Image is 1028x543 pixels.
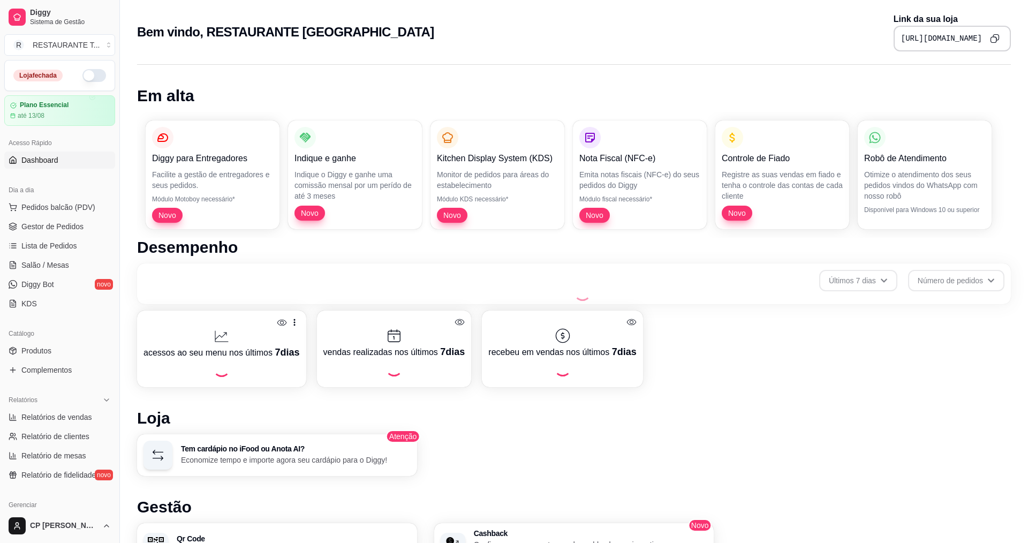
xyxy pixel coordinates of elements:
p: recebeu em vendas nos últimos [488,344,636,359]
button: Nota Fiscal (NFC-e)Emita notas fiscais (NFC-e) do seus pedidos do DiggyMódulo fiscal necessário*Novo [573,120,707,229]
p: Diggy para Entregadores [152,152,273,165]
h2: Bem vindo, RESTAURANTE [GEOGRAPHIC_DATA] [137,24,434,41]
span: Novo [439,210,465,221]
p: Otimize o atendimento dos seus pedidos vindos do WhatsApp com nosso robô [864,169,985,201]
div: Acesso Rápido [4,134,115,152]
p: Disponível para Windows 10 ou superior [864,206,985,214]
span: Novo [724,208,750,218]
span: Relatório de clientes [21,431,89,442]
button: CP [PERSON_NAME] [4,513,115,539]
button: Kitchen Display System (KDS)Monitor de pedidos para áreas do estabelecimentoMódulo KDS necessário... [430,120,564,229]
p: Indique e ganhe [294,152,415,165]
p: Monitor de pedidos para áreas do estabelecimento [437,169,558,191]
a: Plano Essencialaté 13/08 [4,95,115,126]
h3: Qr Code [177,535,411,542]
p: vendas realizadas nos últimos [323,344,465,359]
button: Diggy para EntregadoresFacilite a gestão de entregadores e seus pedidos.Módulo Motoboy necessário... [146,120,279,229]
p: acessos ao seu menu nos últimos [143,345,300,360]
h3: Cashback [474,530,708,537]
span: Relatório de fidelidade [21,470,96,480]
div: Loading [554,359,571,376]
h1: Desempenho [137,238,1011,257]
button: Controle de FiadoRegistre as suas vendas em fiado e tenha o controle das contas de cada clienteNovo [715,120,849,229]
span: 7 dias [275,347,299,358]
p: Registre as suas vendas em fiado e tenha o controle das contas de cada cliente [722,169,843,201]
h1: Loja [137,409,1011,428]
h3: Tem cardápio no iFood ou Anota AI? [181,445,411,452]
button: Copy to clipboard [986,30,1003,47]
span: Diggy [30,8,111,18]
span: CP [PERSON_NAME] [30,521,98,531]
span: Novo [154,210,180,221]
div: Loading [385,359,403,376]
article: até 13/08 [18,111,44,120]
span: Lista de Pedidos [21,240,77,251]
span: Novo [297,208,323,218]
div: Dia a dia [4,182,115,199]
span: Complementos [21,365,72,375]
p: Kitchen Display System (KDS) [437,152,558,165]
span: Dashboard [21,155,58,165]
span: Diggy Bot [21,279,54,290]
p: Módulo fiscal necessário* [579,195,700,203]
button: Indique e ganheIndique o Diggy e ganhe uma comissão mensal por um perído de até 3 mesesNovo [288,120,422,229]
article: Plano Essencial [20,101,69,109]
span: Relatórios de vendas [21,412,92,423]
a: Relatórios de vendas [4,409,115,426]
p: Facilite a gestão de entregadores e seus pedidos. [152,169,273,191]
button: Robô de AtendimentoOtimize o atendimento dos seus pedidos vindos do WhatsApp com nosso robôDispon... [858,120,992,229]
a: Diggy Botnovo [4,276,115,293]
span: KDS [21,298,37,309]
h1: Em alta [137,86,1011,105]
span: Gestor de Pedidos [21,221,84,232]
p: Emita notas fiscais (NFC-e) do seus pedidos do Diggy [579,169,700,191]
span: Relatórios [9,396,37,404]
a: KDS [4,295,115,312]
button: Alterar Status [82,69,106,82]
a: Produtos [4,342,115,359]
span: Novo [688,519,712,532]
a: Relatório de fidelidadenovo [4,466,115,484]
div: Catálogo [4,325,115,342]
p: Robô de Atendimento [864,152,985,165]
span: Sistema de Gestão [30,18,111,26]
span: Novo [581,210,608,221]
p: Controle de Fiado [722,152,843,165]
a: Lista de Pedidos [4,237,115,254]
a: Gestor de Pedidos [4,218,115,235]
button: Número de pedidos [908,270,1004,291]
p: Nota Fiscal (NFC-e) [579,152,700,165]
span: Pedidos balcão (PDV) [21,202,95,213]
pre: [URL][DOMAIN_NAME] [901,33,982,44]
span: Salão / Mesas [21,260,69,270]
a: DiggySistema de Gestão [4,4,115,30]
p: Módulo Motoboy necessário* [152,195,273,203]
div: RESTAURANTE T ... [33,40,100,50]
a: Dashboard [4,152,115,169]
span: 7 dias [612,346,637,357]
a: Complementos [4,361,115,379]
h1: Gestão [137,497,1011,517]
p: Link da sua loja [894,13,1011,26]
span: Produtos [21,345,51,356]
div: Loading [213,360,230,377]
button: Últimos 7 dias [819,270,897,291]
span: Atenção [386,430,420,443]
p: Módulo KDS necessário* [437,195,558,203]
div: Loading [574,284,591,301]
span: Relatório de mesas [21,450,86,461]
button: Pedidos balcão (PDV) [4,199,115,216]
a: Salão / Mesas [4,257,115,274]
p: Indique o Diggy e ganhe uma comissão mensal por um perído de até 3 meses [294,169,415,201]
button: Select a team [4,34,115,56]
div: Gerenciar [4,496,115,514]
a: Relatório de mesas [4,447,115,464]
span: R [13,40,24,50]
div: Loja fechada [13,70,63,81]
p: Economize tempo e importe agora seu cardápio para o Diggy! [181,455,411,465]
a: Relatório de clientes [4,428,115,445]
button: Tem cardápio no iFood ou Anota AI?Economize tempo e importe agora seu cardápio para o Diggy! [137,434,417,476]
span: 7 dias [440,346,465,357]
